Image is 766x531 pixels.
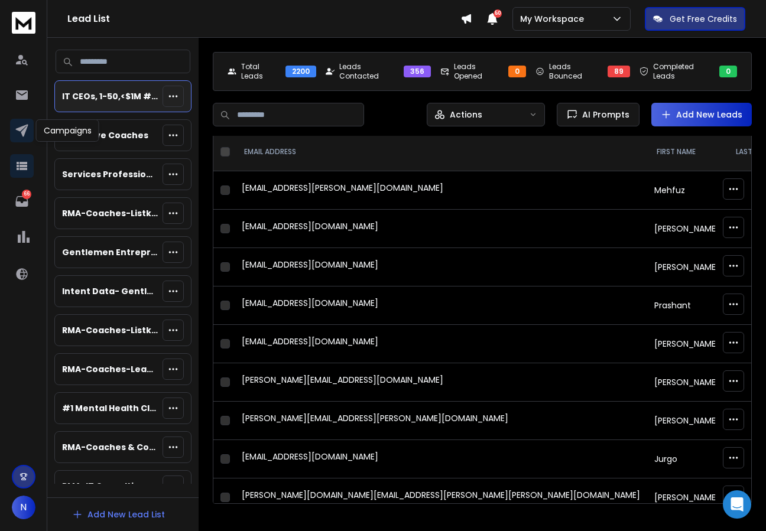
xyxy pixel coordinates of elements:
div: [EMAIL_ADDRESS][PERSON_NAME][DOMAIN_NAME] [242,182,640,198]
p: Actions [450,109,482,120]
td: [PERSON_NAME] [647,325,726,363]
td: Jurgo [647,440,726,478]
td: [PERSON_NAME] [647,363,726,402]
div: 0 [719,66,737,77]
a: 66 [10,190,34,213]
button: AI Prompts [557,103,640,126]
p: RMA-Coaches-Listkit 25' V2 [62,324,158,336]
p: Gentlemen Entrepreneurs [62,246,158,258]
div: 2200 [285,66,316,77]
td: [PERSON_NAME] [647,248,726,286]
p: Executive Coaches [62,129,148,141]
th: EMAIL ADDRESS [235,133,647,171]
div: 89 [608,66,630,77]
td: [PERSON_NAME] [647,402,726,440]
button: Add New Lead List [63,503,174,526]
div: [EMAIL_ADDRESS][DOMAIN_NAME] [242,259,640,275]
img: logo [12,12,35,34]
div: [PERSON_NAME][DOMAIN_NAME][EMAIL_ADDRESS][PERSON_NAME][PERSON_NAME][DOMAIN_NAME] [242,489,640,506]
td: [PERSON_NAME] [647,210,726,248]
button: Get Free Credits [645,7,745,31]
button: Add New Leads [651,103,752,126]
p: Leads Bounced [549,62,603,81]
td: [PERSON_NAME] [647,478,726,517]
div: [PERSON_NAME][EMAIL_ADDRESS][PERSON_NAME][DOMAIN_NAME] [242,412,640,429]
div: Campaigns [36,119,99,142]
p: RMA-Coaches-LeadRocks- 4.4k [62,363,158,375]
div: [EMAIL_ADDRESS][DOMAIN_NAME] [242,335,640,352]
p: Services Professionals-Old List (Apollo) [62,168,158,180]
p: RMA-IT Consulting Companies-#2- 2/22/25-6.5k [62,480,158,492]
p: 66 [22,190,31,199]
td: Prashant [647,286,726,325]
p: Total Leads [241,62,281,81]
div: [EMAIL_ADDRESS][DOMAIN_NAME] [242,297,640,314]
div: 0 [508,66,526,77]
p: IT CEOs, 1-50,<$1M #1 & #2- LeadRocks [62,90,158,102]
div: Open Intercom Messenger [723,490,751,519]
p: Leads Opened [454,62,504,81]
p: Leads Contacted [339,62,399,81]
p: Completed Leads [653,62,715,81]
a: Add New Leads [661,109,742,120]
h1: Lead List [67,12,460,26]
div: [EMAIL_ADDRESS][DOMAIN_NAME] [242,220,640,237]
span: AI Prompts [577,109,629,120]
p: My Workspace [520,13,589,25]
td: Mehfuz [647,171,726,210]
div: [PERSON_NAME][EMAIL_ADDRESS][DOMAIN_NAME] [242,374,640,390]
div: 356 [404,66,431,77]
button: N [12,496,35,519]
p: Intent Data- Gentlemen Entrepreneurs [62,285,158,297]
p: #1 Mental Health Clinics-US-20k-360 OS [62,402,158,414]
div: [EMAIL_ADDRESS][DOMAIN_NAME] [242,451,640,467]
span: 50 [494,9,502,18]
p: Get Free Credits [670,13,737,25]
p: RMA-Coaches & Consultants-2/3/25-571 [62,441,158,453]
p: RMA-Coaches-Listkit 25' (NEW) 3.7k [62,207,158,219]
th: FIRST NAME [647,133,726,171]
